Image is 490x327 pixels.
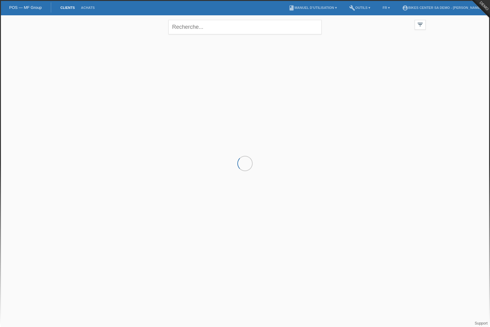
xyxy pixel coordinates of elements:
a: FR ▾ [379,6,393,9]
a: POS — MF Group [9,5,42,10]
input: Recherche... [168,20,322,34]
a: Achats [78,6,98,9]
a: Support [475,321,488,325]
i: filter_list [417,21,424,28]
a: account_circleBIKES CENTER SA Demo - [PERSON_NAME] ▾ [399,6,487,9]
i: book [288,5,295,11]
i: account_circle [402,5,408,11]
i: build [349,5,355,11]
a: buildOutils ▾ [346,6,373,9]
a: bookManuel d’utilisation ▾ [285,6,340,9]
a: Clients [57,6,78,9]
